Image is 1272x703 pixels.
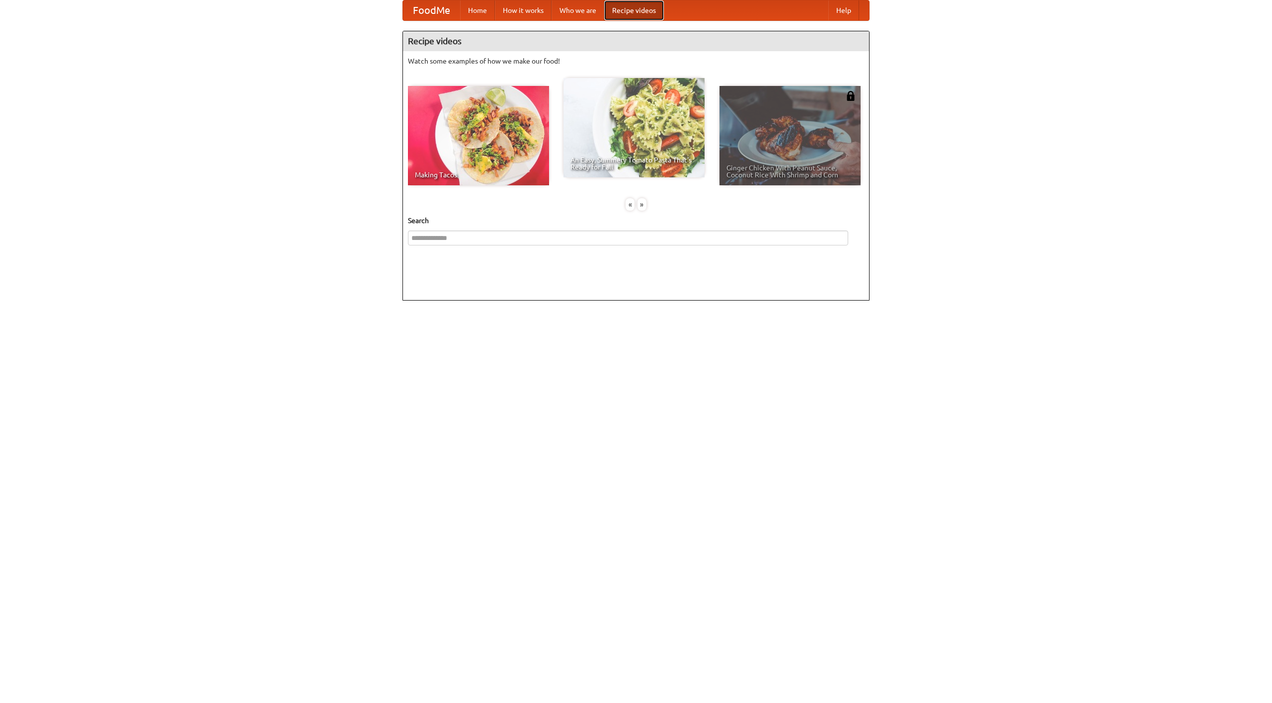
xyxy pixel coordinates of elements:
a: How it works [495,0,552,20]
a: Recipe videos [604,0,664,20]
span: An Easy, Summery Tomato Pasta That's Ready for Fall [570,156,698,170]
h5: Search [408,216,864,226]
div: » [637,198,646,211]
a: An Easy, Summery Tomato Pasta That's Ready for Fall [563,78,705,177]
div: « [626,198,635,211]
a: FoodMe [403,0,460,20]
a: Making Tacos [408,86,549,185]
p: Watch some examples of how we make our food! [408,56,864,66]
h4: Recipe videos [403,31,869,51]
a: Who we are [552,0,604,20]
img: 483408.png [846,91,856,101]
span: Making Tacos [415,171,542,178]
a: Home [460,0,495,20]
a: Help [828,0,859,20]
